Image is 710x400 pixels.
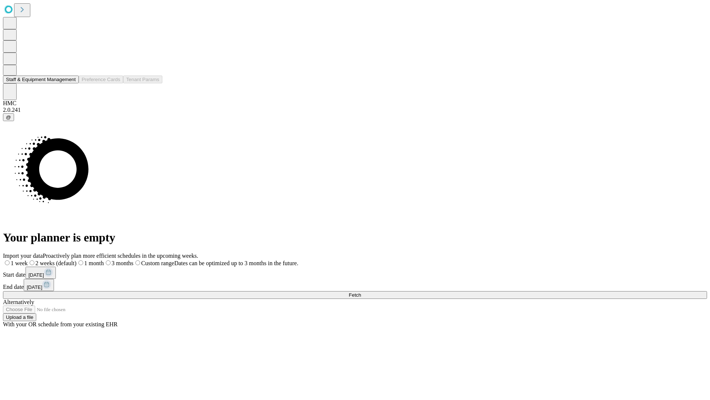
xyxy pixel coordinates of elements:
span: Custom range [141,260,174,266]
span: 2 weeks (default) [35,260,77,266]
span: 1 week [11,260,28,266]
span: Dates can be optimized up to 3 months in the future. [174,260,298,266]
input: 3 months [106,260,111,265]
span: Proactively plan more efficient schedules in the upcoming weeks. [43,253,198,259]
span: Alternatively [3,299,34,305]
div: 2.0.241 [3,107,707,113]
input: 1 month [78,260,83,265]
input: 2 weeks (default) [30,260,34,265]
button: @ [3,113,14,121]
button: Upload a file [3,313,36,321]
span: [DATE] [27,284,42,290]
span: [DATE] [28,272,44,278]
div: HMC [3,100,707,107]
button: Fetch [3,291,707,299]
button: [DATE] [26,267,56,279]
div: End date [3,279,707,291]
button: Preference Cards [79,76,123,83]
span: 3 months [112,260,133,266]
button: [DATE] [24,279,54,291]
span: 1 month [84,260,104,266]
input: 1 week [5,260,10,265]
input: Custom rangeDates can be optimized up to 3 months in the future. [135,260,140,265]
span: Fetch [349,292,361,298]
h1: Your planner is empty [3,231,707,244]
button: Staff & Equipment Management [3,76,79,83]
button: Tenant Params [123,76,162,83]
span: Import your data [3,253,43,259]
span: With your OR schedule from your existing EHR [3,321,118,327]
div: Start date [3,267,707,279]
span: @ [6,114,11,120]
